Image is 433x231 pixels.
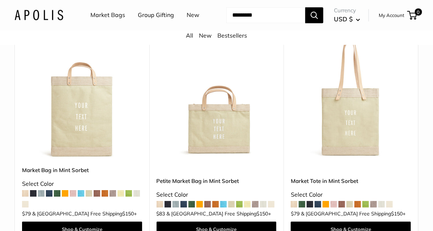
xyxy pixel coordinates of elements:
[334,15,353,23] span: USD $
[334,13,360,25] button: USD $
[22,179,142,189] div: Select Color
[157,210,165,217] span: $83
[14,10,63,20] img: Apolis
[157,189,277,200] div: Select Color
[22,166,142,174] a: Market Bag in Mint Sorbet
[138,10,174,21] a: Group Gifting
[415,8,422,16] span: 0
[217,32,247,39] a: Bestsellers
[291,177,411,185] a: Market Tote in Mint Sorbet
[157,39,277,159] img: Petite Market Bag in Mint Sorbet
[379,11,405,20] a: My Account
[32,211,137,216] span: & [GEOGRAPHIC_DATA] Free Shipping +
[226,7,305,23] input: Search...
[22,39,142,159] a: Market Bag in Mint SorbetMarket Bag in Mint Sorbet
[334,5,360,16] span: Currency
[122,210,134,217] span: $150
[291,189,411,200] div: Select Color
[305,7,323,23] button: Search
[291,39,411,159] a: Market Tote in Mint SorbetMarket Tote in Mint Sorbet
[157,39,277,159] a: Petite Market Bag in Mint SorbetPetite Market Bag in Mint Sorbet
[22,210,31,217] span: $79
[391,210,403,217] span: $150
[291,210,300,217] span: $79
[257,210,268,217] span: $150
[90,10,125,21] a: Market Bags
[157,177,277,185] a: Petite Market Bag in Mint Sorbet
[167,211,271,216] span: & [GEOGRAPHIC_DATA] Free Shipping +
[408,11,417,20] a: 0
[186,32,193,39] a: All
[22,39,142,159] img: Market Bag in Mint Sorbet
[291,39,411,159] img: Market Tote in Mint Sorbet
[199,32,212,39] a: New
[187,10,199,21] a: New
[301,211,406,216] span: & [GEOGRAPHIC_DATA] Free Shipping +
